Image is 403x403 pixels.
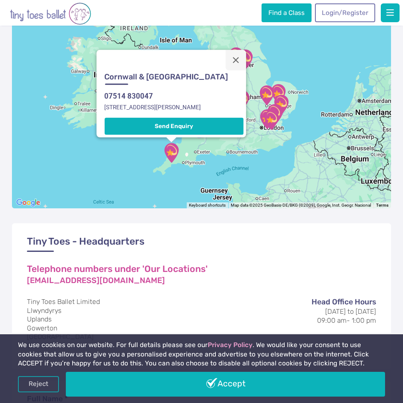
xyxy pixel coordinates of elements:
div: Cornwall & Devon [161,142,182,164]
dt: Head Office Hours [219,296,376,307]
a: Login/Register [315,3,375,22]
a: Terms (opens in new tab) [376,203,388,208]
div: Cambridge [256,85,277,106]
h3: Tiny Toes - Headquarters [27,236,376,252]
p: We use cookies on our website. For full details please see our . We would like your consent to us... [18,341,385,368]
div: Essex West (Wickford, Basildon & Orsett) [264,103,285,125]
a: Find a Class [262,3,311,22]
div: Gravesend & Medway [261,109,282,131]
h3: Cornwall & [GEOGRAPHIC_DATA] [104,72,228,82]
a: 07514 830047 [104,93,153,101]
address: Tiny Toes Ballet Limited Llwyndyrys Uplands Gowerton [GEOGRAPHIC_DATA] SA4 3ET [27,298,376,350]
div: North Nottinghamshire & South Yorkshire [235,49,256,70]
div: Essex Mid & South [265,103,286,125]
a: Open this area in Google Maps (opens a new window) [14,197,42,208]
div: Suffolk [268,83,289,105]
a: Reject [18,376,59,392]
img: tiny toes ballet [10,2,91,26]
dd: [DATE] to [DATE] 09:00 am- 1:00 pm [219,307,376,325]
span: Map data ©2025 GeoBasis-DE/BKG (©2009), Google, Inst. Geogr. Nacional [231,203,371,207]
img: Google [14,197,42,208]
button: Keyboard shortcuts [189,202,226,208]
div: Northamptonshire (South) & Oxfordshire (North) [231,89,253,111]
button: Close [226,50,246,70]
button: Send Enquiry [104,118,243,135]
a: [EMAIL_ADDRESS][DOMAIN_NAME] [27,277,165,285]
a: Telephone numbers under 'Our Locations' [27,264,208,274]
a: Accept [66,372,385,397]
address: [STREET_ADDRESS][PERSON_NAME] [104,104,243,111]
a: Privacy Policy [208,341,253,349]
div: Sheffield & North Derbyshire [225,47,247,68]
div: Dartford, Bexley & Sidcup [256,108,278,130]
div: Colchester [271,94,292,115]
